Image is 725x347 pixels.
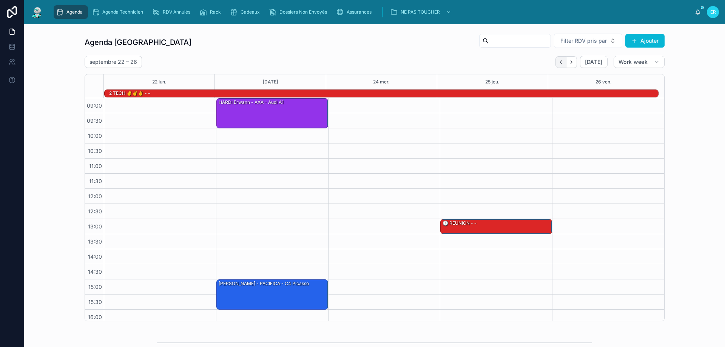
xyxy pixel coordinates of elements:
a: RDV Annulés [150,5,196,19]
span: [DATE] [585,59,603,65]
span: Agenda Technicien [102,9,143,15]
span: 10:30 [86,148,104,154]
span: Filter RDV pris par [560,37,607,45]
span: Cadeaux [241,9,260,15]
h1: Agenda [GEOGRAPHIC_DATA] [85,37,191,48]
button: Next [566,56,577,68]
h2: septembre 22 – 26 [89,58,137,66]
div: 🕒 RÉUNION - - [442,220,477,227]
span: Dossiers Non Envoyés [279,9,327,15]
div: HARDI Erwann - AXA - Audi A1 [217,99,328,128]
span: 12:30 [86,208,104,214]
span: Work week [619,59,648,65]
a: Agenda [54,5,88,19]
span: 14:00 [86,253,104,260]
span: NE PAS TOUCHER [401,9,440,15]
div: 2 TECH ✌️✌️✌️ - - [108,90,151,97]
div: [PERSON_NAME] - PACIFICA - c4 picasso [218,280,310,287]
span: 12:00 [86,193,104,199]
div: HARDI Erwann - AXA - Audi A1 [218,99,284,106]
div: 🕒 RÉUNION - - [441,219,552,234]
button: 25 jeu. [485,74,500,89]
a: Assurances [334,5,377,19]
div: scrollable content [50,4,695,20]
span: 13:30 [86,238,104,245]
a: Rack [197,5,226,19]
span: 16:00 [86,314,104,320]
a: Dossiers Non Envoyés [267,5,332,19]
span: 14:30 [86,268,104,275]
img: App logo [30,6,44,18]
button: 26 ven. [595,74,612,89]
span: 10:00 [86,133,104,139]
button: [DATE] [263,74,278,89]
button: Select Button [554,34,622,48]
span: 13:00 [86,223,104,230]
span: 11:30 [87,178,104,184]
span: 15:30 [86,299,104,305]
div: [PERSON_NAME] - PACIFICA - c4 picasso [217,280,328,309]
button: Work week [614,56,665,68]
span: Assurances [347,9,372,15]
span: ER [710,9,716,15]
button: 22 lun. [152,74,167,89]
span: 09:30 [85,117,104,124]
span: Rack [210,9,221,15]
span: RDV Annulés [163,9,190,15]
span: Agenda [66,9,83,15]
span: 09:00 [85,102,104,109]
a: NE PAS TOUCHER [388,5,455,19]
button: [DATE] [580,56,608,68]
span: 11:00 [87,163,104,169]
a: Agenda Technicien [89,5,148,19]
a: Cadeaux [228,5,265,19]
span: 15:00 [86,284,104,290]
button: Back [555,56,566,68]
button: Ajouter [625,34,665,48]
button: 24 mer. [373,74,390,89]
